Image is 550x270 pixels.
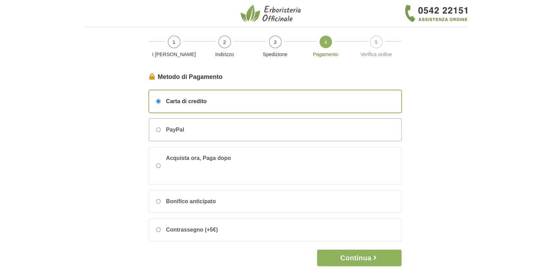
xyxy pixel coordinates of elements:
[166,197,216,206] span: Bonifico anticipato
[166,154,270,177] span: Acquista ora, Paga dopo
[149,72,402,82] legend: Metodo di Pagamento
[156,199,161,204] input: Bonifico anticipato
[156,163,161,168] input: Acquista ora, Paga dopo
[319,36,332,48] span: 4
[166,126,184,134] span: PayPal
[303,51,348,58] p: Pagamento
[253,51,298,58] p: Spedizione
[166,162,270,175] iframe: PayPal Message 1
[156,127,161,132] input: PayPal
[241,4,303,23] img: Erboristeria Officinale
[202,51,247,58] p: Indirizzo
[269,36,281,48] span: 3
[156,99,161,103] input: Carta di credito
[156,227,161,232] input: Contrassegno (+5€)
[218,36,231,48] span: 2
[166,226,218,234] span: Contrassegno (+5€)
[168,36,180,48] span: 1
[166,97,207,106] span: Carta di credito
[152,51,197,58] p: I [PERSON_NAME]
[317,250,401,266] button: Continua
